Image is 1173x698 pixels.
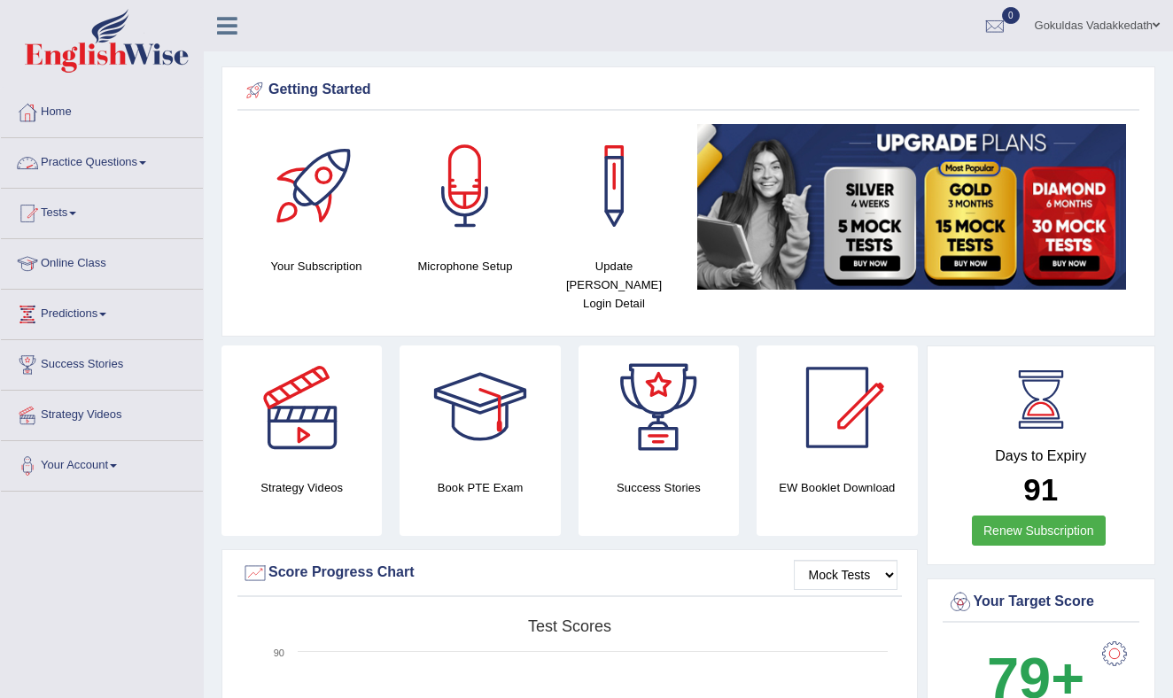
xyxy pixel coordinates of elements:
[1,290,203,334] a: Predictions
[274,648,284,658] text: 90
[400,478,560,497] h4: Book PTE Exam
[697,124,1126,290] img: small5.jpg
[1,189,203,233] a: Tests
[242,560,897,586] div: Score Progress Chart
[947,448,1136,464] h4: Days to Expiry
[400,257,531,275] h4: Microphone Setup
[548,257,680,313] h4: Update [PERSON_NAME] Login Detail
[972,516,1106,546] a: Renew Subscription
[1002,7,1020,24] span: 0
[1,441,203,485] a: Your Account
[251,257,382,275] h4: Your Subscription
[1,391,203,435] a: Strategy Videos
[1,138,203,182] a: Practice Questions
[242,77,1135,104] div: Getting Started
[221,478,382,497] h4: Strategy Videos
[1023,472,1058,507] b: 91
[1,88,203,132] a: Home
[947,589,1136,616] div: Your Target Score
[579,478,739,497] h4: Success Stories
[757,478,917,497] h4: EW Booklet Download
[1,239,203,283] a: Online Class
[528,617,611,635] tspan: Test scores
[1,340,203,384] a: Success Stories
